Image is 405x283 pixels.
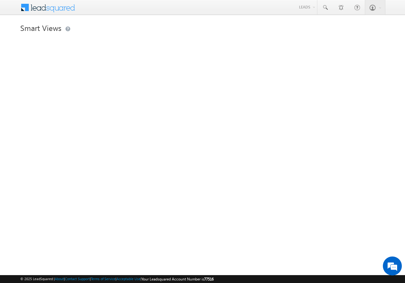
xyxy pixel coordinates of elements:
[204,277,214,281] span: 77516
[20,23,61,33] span: Smart Views
[65,277,90,281] a: Contact Support
[116,277,140,281] a: Acceptable Use
[91,277,115,281] a: Terms of Service
[20,276,214,282] span: © 2025 LeadSquared | | | | |
[55,277,64,281] a: About
[141,277,214,281] span: Your Leadsquared Account Number is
